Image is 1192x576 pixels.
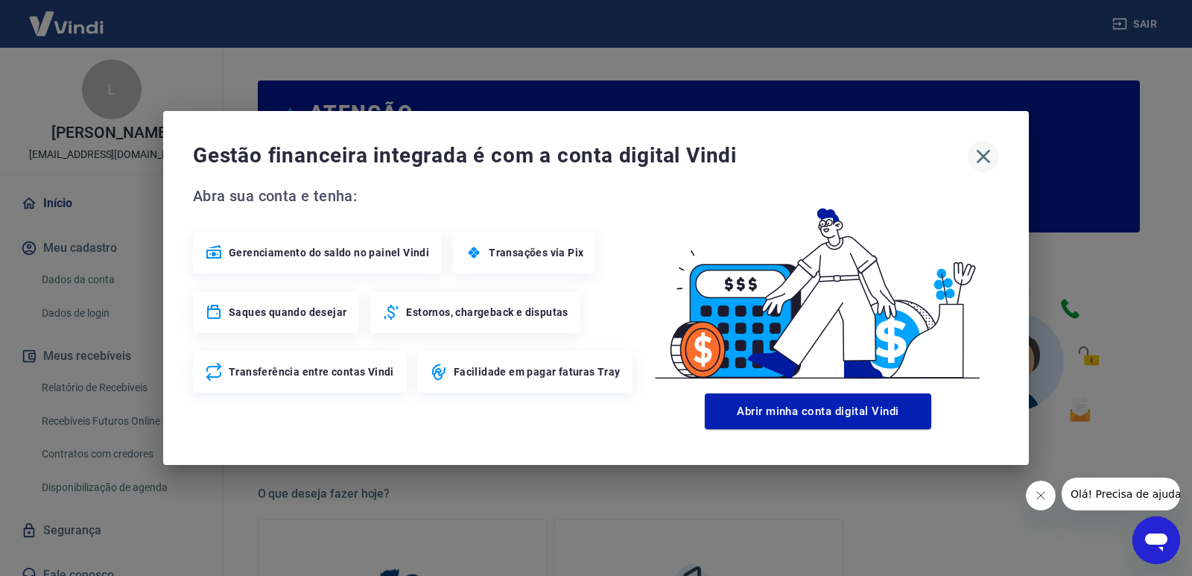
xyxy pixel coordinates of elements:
[406,305,568,320] span: Estornos, chargeback e disputas
[9,10,125,22] span: Olá! Precisa de ajuda?
[1062,478,1180,510] iframe: Mensagem da empresa
[229,245,429,260] span: Gerenciamento do saldo no painel Vindi
[1026,481,1056,510] iframe: Fechar mensagem
[705,393,931,429] button: Abrir minha conta digital Vindi
[229,305,346,320] span: Saques quando desejar
[1132,516,1180,564] iframe: Botão para abrir a janela de mensagens
[454,364,621,379] span: Facilidade em pagar faturas Tray
[229,364,394,379] span: Transferência entre contas Vindi
[637,184,999,387] img: Good Billing
[489,245,583,260] span: Transações via Pix
[193,184,637,208] span: Abra sua conta e tenha:
[193,141,968,171] span: Gestão financeira integrada é com a conta digital Vindi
